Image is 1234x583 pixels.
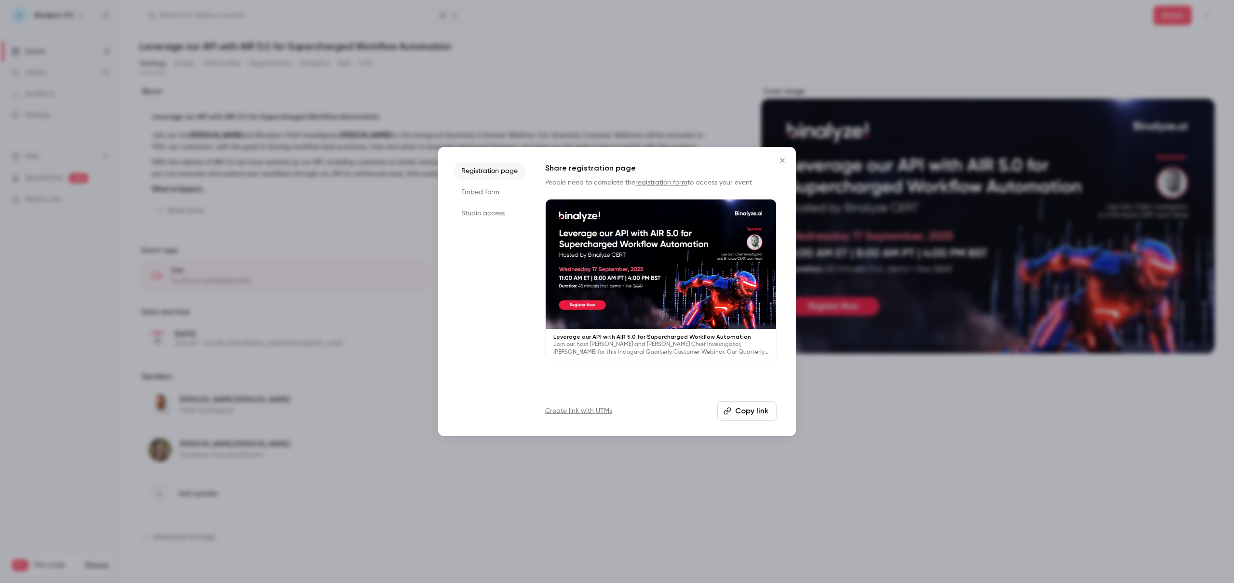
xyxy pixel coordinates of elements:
button: Close [773,151,792,170]
li: Studio access [454,205,526,222]
a: Create link with UTMs [545,406,612,416]
a: registration form [635,179,687,186]
li: Registration page [454,162,526,180]
button: Copy link [717,401,777,421]
p: People need to complete the to access your event [545,178,777,187]
p: Leverage our API with AIR 5.0 for Supercharged Workflow Automation [553,333,768,341]
p: Join our host [PERSON_NAME] and [PERSON_NAME] Chief Investigator, [PERSON_NAME] for this inaugura... [553,341,768,356]
h1: Share registration page [545,162,777,174]
a: Leverage our API with AIR 5.0 for Supercharged Workflow AutomationJoin our host [PERSON_NAME] and... [545,199,777,360]
li: Embed form [454,184,526,201]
